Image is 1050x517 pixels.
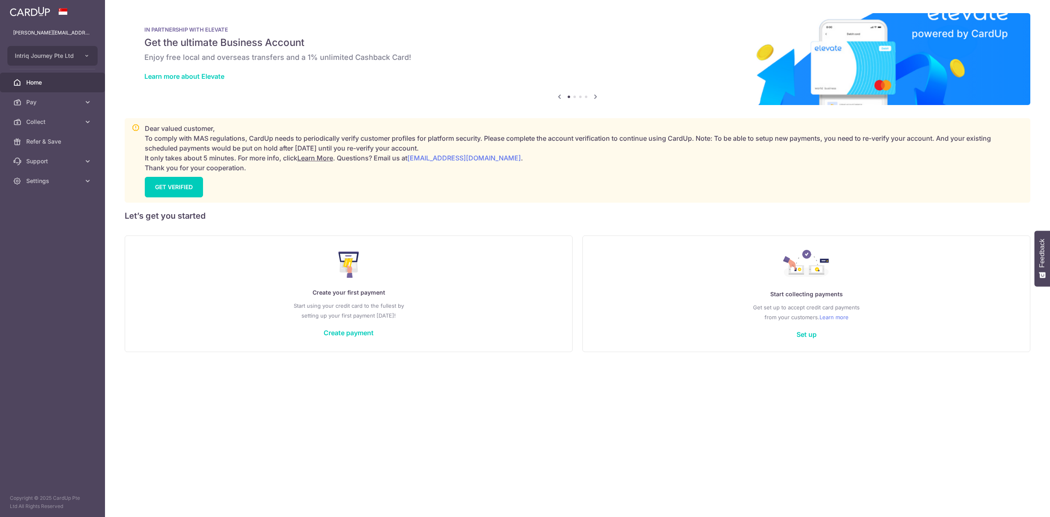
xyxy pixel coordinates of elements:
a: Learn more [819,312,849,322]
img: Renovation banner [125,13,1030,105]
span: Home [26,78,80,87]
h6: Enjoy free local and overseas transfers and a 1% unlimited Cashback Card! [144,53,1011,62]
h5: Let’s get you started [125,209,1030,222]
p: Start using your credit card to the fullest by setting up your first payment [DATE]! [142,301,556,320]
p: [PERSON_NAME][EMAIL_ADDRESS][DOMAIN_NAME] [13,29,92,37]
span: Support [26,157,80,165]
img: CardUp [10,7,50,16]
a: Learn more about Elevate [144,72,224,80]
button: Intriq Journey Pte Ltd [7,46,98,66]
p: Start collecting payments [599,289,1013,299]
a: [EMAIL_ADDRESS][DOMAIN_NAME] [407,154,521,162]
p: Get set up to accept credit card payments from your customers. [599,302,1013,322]
span: Intriq Journey Pte Ltd [15,52,75,60]
p: Create your first payment [142,288,556,297]
button: Feedback - Show survey [1034,231,1050,286]
span: Pay [26,98,80,106]
span: Feedback [1039,239,1046,268]
h5: Get the ultimate Business Account [144,36,1011,49]
a: GET VERIFIED [145,177,203,197]
p: IN PARTNERSHIP WITH ELEVATE [144,26,1011,33]
span: Refer & Save [26,137,80,146]
span: Settings [26,177,80,185]
img: Collect Payment [783,250,830,279]
img: Make Payment [338,252,359,278]
span: Collect [26,118,80,126]
p: Dear valued customer, To comply with MAS regulations, CardUp needs to periodically verify custome... [145,124,1023,173]
a: Learn More [297,154,333,162]
a: Create payment [324,329,374,337]
a: Set up [797,330,817,339]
